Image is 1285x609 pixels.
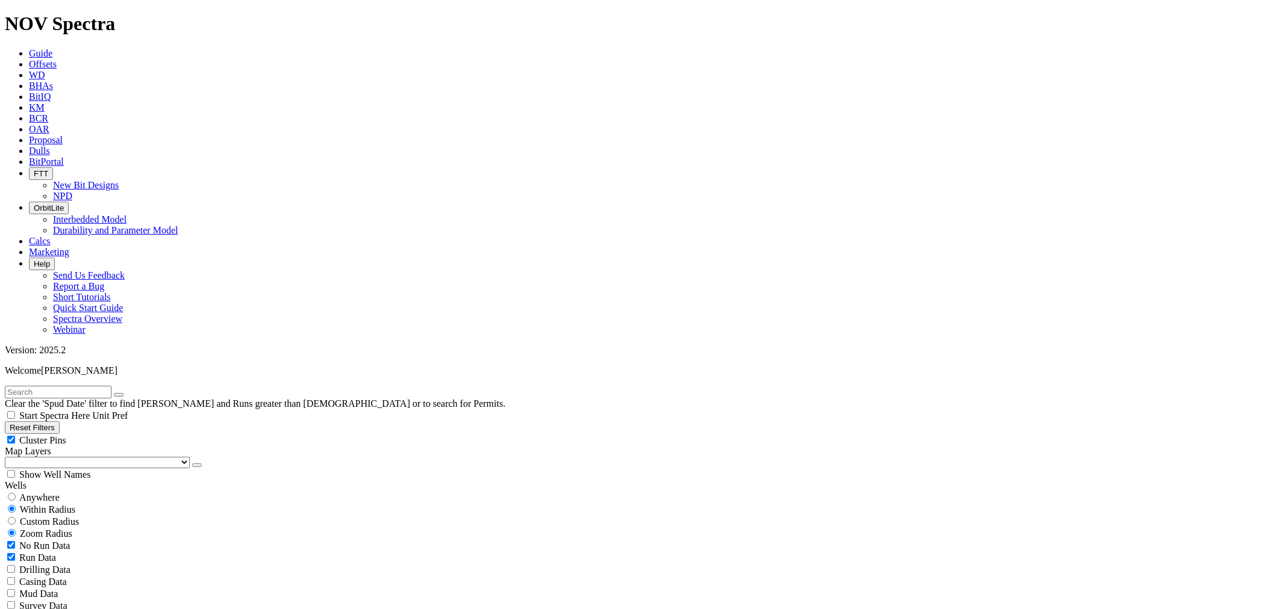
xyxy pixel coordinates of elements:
[53,303,123,313] a: Quick Start Guide
[53,214,127,224] a: Interbedded Model
[34,203,64,212] span: OrbitLite
[5,421,60,434] button: Reset Filters
[53,324,86,335] a: Webinar
[7,411,15,419] input: Start Spectra Here
[53,270,125,280] a: Send Us Feedback
[5,345,1280,356] div: Version: 2025.2
[19,469,90,480] span: Show Well Names
[19,589,58,599] span: Mud Data
[53,281,104,291] a: Report a Bug
[53,314,122,324] a: Spectra Overview
[29,113,48,123] a: BCR
[29,81,53,91] a: BHAs
[29,70,45,80] a: WD
[5,13,1280,35] h1: NOV Spectra
[41,365,117,376] span: [PERSON_NAME]
[29,167,53,180] button: FTT
[19,492,60,502] span: Anywhere
[92,410,128,421] span: Unit Pref
[29,91,51,102] a: BitIQ
[34,259,50,268] span: Help
[53,292,111,302] a: Short Tutorials
[19,410,90,421] span: Start Spectra Here
[29,156,64,167] a: BitPortal
[29,236,51,246] a: Calcs
[5,365,1280,376] p: Welcome
[5,398,505,409] span: Clear the 'Spud Date' filter to find [PERSON_NAME] and Runs greater than [DEMOGRAPHIC_DATA] or to...
[29,102,45,113] a: KM
[29,48,52,58] a: Guide
[53,191,72,201] a: NPD
[5,386,111,398] input: Search
[29,59,57,69] a: Offsets
[29,202,69,214] button: OrbitLite
[34,169,48,178] span: FTT
[20,504,75,515] span: Within Radius
[19,552,56,563] span: Run Data
[53,225,178,235] a: Durability and Parameter Model
[29,258,55,270] button: Help
[29,146,50,156] a: Dulls
[19,435,66,445] span: Cluster Pins
[29,135,63,145] a: Proposal
[29,247,69,257] a: Marketing
[19,564,70,575] span: Drilling Data
[53,180,119,190] a: New Bit Designs
[29,124,49,134] a: OAR
[20,528,72,539] span: Zoom Radius
[19,540,70,551] span: No Run Data
[19,577,67,587] span: Casing Data
[5,446,51,456] span: Map Layers
[20,516,79,527] span: Custom Radius
[5,480,1280,491] div: Wells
